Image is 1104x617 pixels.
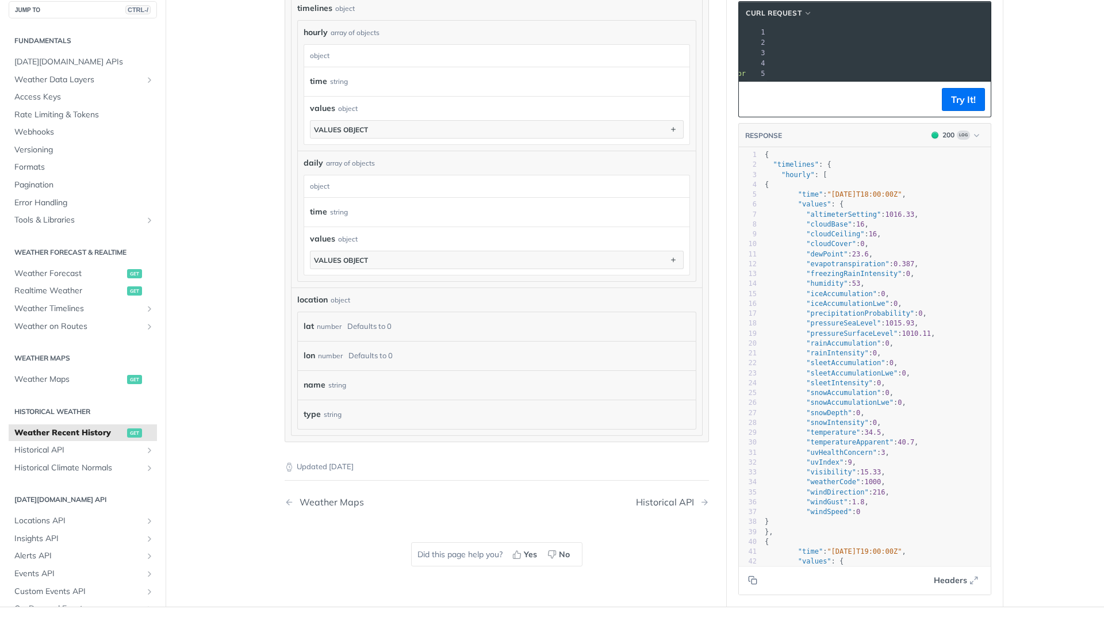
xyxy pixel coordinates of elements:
span: : , [765,468,885,476]
a: Previous Page: Weather Maps [285,497,466,508]
span: "windDirection" [806,488,868,496]
span: 1010.11 [902,329,931,338]
span: : , [765,309,927,317]
span: : , [765,190,906,198]
span: "pressureSurfaceLevel" [806,329,898,338]
a: Versioning [9,141,157,159]
button: Show subpages for Insights API [145,534,154,543]
h2: Fundamentals [9,36,157,46]
span: { [765,538,769,546]
span: "pressureSeaLevel" [806,319,881,327]
div: 2 [739,160,757,170]
span: : , [765,547,906,555]
span: Custom Events API [14,586,142,597]
div: 5 [747,68,767,79]
div: object [338,234,358,244]
button: JUMP TOCTRL-/ [9,1,157,18]
span: Alerts API [14,550,142,562]
span: get [127,286,142,296]
button: cURL Request [742,7,816,19]
a: Weather Mapsget [9,371,157,388]
nav: Pagination Controls [285,485,709,519]
span: 0 [873,419,877,427]
div: 3 [739,170,757,180]
span: values [310,233,335,245]
div: 26 [739,398,757,408]
span: 53 [852,279,860,288]
label: name [304,377,325,393]
div: values object [314,125,368,134]
span: : , [765,409,865,417]
span: : { [765,557,844,565]
span: 0 [860,240,864,248]
div: 19 [739,329,757,339]
a: Rate Limiting & Tokens [9,106,157,124]
span: : , [765,458,856,466]
div: 1 [747,27,767,37]
button: Show subpages for Tools & Libraries [145,216,154,225]
label: lon [304,347,315,364]
a: Events APIShow subpages for Events API [9,565,157,582]
span: 0 [890,359,894,367]
a: Tools & LibrariesShow subpages for Tools & Libraries [9,212,157,229]
span: Locations API [14,515,142,527]
div: 31 [739,448,757,458]
span: : , [765,329,935,338]
span: : , [765,498,869,506]
div: 3 [747,48,767,58]
a: Access Keys [9,89,157,106]
span: Error Handling [14,197,154,209]
button: Show subpages for Historical API [145,446,154,455]
label: time [310,204,327,220]
button: Show subpages for Alerts API [145,551,154,561]
span: Weather Data Layers [14,74,142,86]
span: : , [765,290,890,298]
button: values object [310,121,683,138]
div: 12 [739,259,757,269]
span: "cloudCeiling" [806,230,864,238]
a: Pagination [9,177,157,194]
span: Realtime Weather [14,285,124,297]
button: Copy to clipboard [745,572,761,589]
span: } [765,518,769,526]
span: get [127,269,142,278]
span: "snowDepth" [806,409,852,417]
div: object [304,45,687,67]
span: 23.6 [852,250,869,258]
div: Defaults to 0 [347,318,392,335]
span: "sleetAccumulation" [806,359,885,367]
span: "uvHealthConcern" [806,449,877,457]
div: 34 [739,477,757,487]
span: "altimeterSetting" [806,210,881,219]
span: 1015.93 [885,319,915,327]
a: Custom Events APIShow subpages for Custom Events API [9,583,157,600]
span: : , [765,478,885,486]
span: Weather on Routes [14,321,142,332]
a: Weather on RoutesShow subpages for Weather on Routes [9,318,157,335]
span: Events API [14,568,142,580]
div: 13 [739,269,757,279]
div: 10 [739,239,757,249]
div: 37 [739,507,757,517]
span: "values" [798,200,831,208]
span: 34.5 [864,428,881,436]
span: }, [765,528,773,536]
div: 4 [747,58,767,68]
span: hourly [304,26,328,39]
button: No [543,546,576,563]
span: "cloudBase" [806,220,852,228]
label: type [304,406,321,423]
span: : , [765,250,873,258]
span: : , [765,349,881,357]
span: Versioning [14,144,154,156]
div: 38 [739,517,757,527]
div: 36 [739,497,757,507]
a: [DATE][DOMAIN_NAME] APIs [9,53,157,71]
span: : , [765,419,881,427]
a: Next Page: Historical API [636,497,709,508]
div: 41 [739,547,757,557]
a: Realtime Weatherget [9,282,157,300]
div: 40 [739,537,757,547]
span: : , [765,210,918,219]
span: 0 [856,508,860,516]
